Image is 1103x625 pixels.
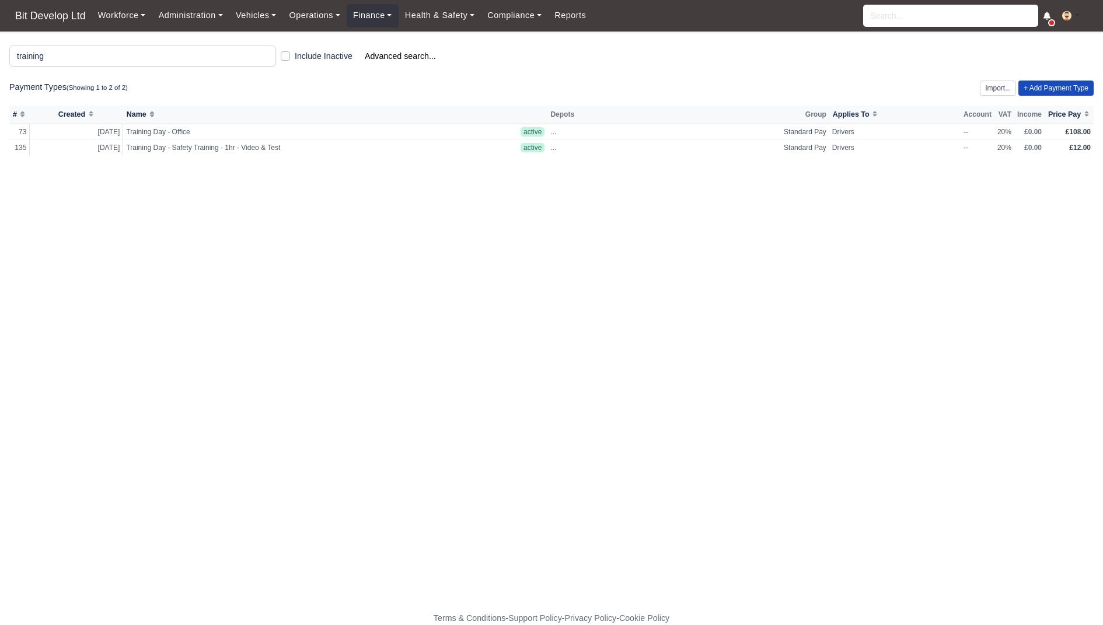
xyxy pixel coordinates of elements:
td: Drivers [829,140,961,156]
small: (Showing 1 to 2 of 2) [67,84,128,91]
button: # [12,109,27,121]
span: Name [127,110,146,118]
span: Created [58,110,85,118]
span: # [13,110,17,118]
th: Income [1014,106,1045,124]
td: Standard Pay [781,140,829,156]
td: 73 [9,124,30,140]
div: Payment Types [9,81,128,96]
a: Operations [282,4,346,27]
input: Payment type search... [9,46,276,67]
th: VAT [994,106,1014,124]
a: Bit Develop Ltd [9,5,92,27]
span: Applies To [833,110,870,118]
span: £0.00 [1024,128,1042,136]
button: Created [33,109,120,121]
a: Compliance [481,4,548,27]
button: Price Pay [1048,109,1091,121]
th: Group [781,106,829,124]
span: Training Day - Office [126,127,388,137]
div: - - - [219,612,884,625]
a: Vehicles [229,4,283,27]
span: £0.00 [1024,144,1042,152]
span: £12.00 [1069,144,1091,152]
a: + Add Payment Type [1018,81,1094,96]
td: -- [961,124,994,140]
span: Price Pay [1048,110,1081,118]
a: Terms & Conditions [434,613,505,623]
label: Include Inactive [295,50,352,63]
td: [DATE] [30,140,123,156]
span: ... [550,127,556,137]
span: Training Day - Safety Training - 1hr - Video & Test [126,143,388,153]
span: active [521,127,544,137]
a: Health & Safety [399,4,481,27]
td: Drivers [829,124,961,140]
a: Cookie Policy [619,613,669,623]
button: Import... [980,81,1016,96]
td: -- [961,140,994,156]
span: £108.00 [1066,128,1091,136]
td: Standard Pay [781,124,829,140]
a: Finance [347,4,399,27]
button: Advanced search... [357,46,444,66]
button: Applies To [832,109,879,121]
iframe: Chat Widget [893,490,1103,625]
a: Support Policy [508,613,562,623]
a: Privacy Policy [565,613,617,623]
button: Name [126,109,156,121]
a: Workforce [92,4,152,27]
th: Account [961,106,994,124]
input: Search... [863,5,1038,27]
a: Administration [152,4,229,27]
td: 135 [9,140,30,156]
td: 20% [994,124,1014,140]
td: 20% [994,140,1014,156]
span: Bit Develop Ltd [9,4,92,27]
span: active [521,143,544,152]
th: Depots [547,106,781,124]
a: Reports [548,4,592,27]
td: [DATE] [30,124,123,140]
span: ... [550,143,556,153]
